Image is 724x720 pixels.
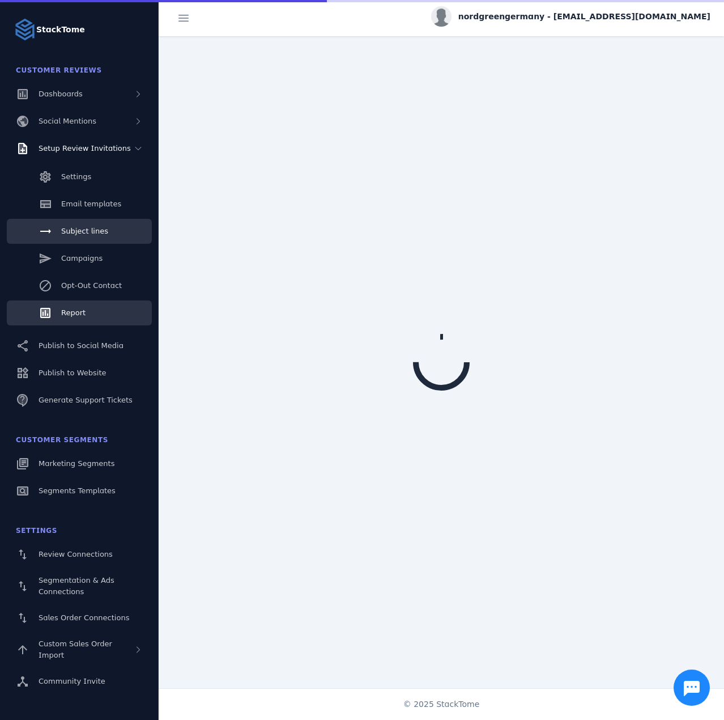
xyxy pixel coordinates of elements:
span: Review Connections [39,550,113,558]
a: Publish to Social Media [7,333,152,358]
a: Report [7,300,152,325]
img: profile.jpg [431,6,452,27]
span: Publish to Social Media [39,341,123,350]
a: Campaigns [7,246,152,271]
span: Generate Support Tickets [39,396,133,404]
span: Dashboards [39,90,83,98]
span: Custom Sales Order Import [39,639,112,659]
a: Marketing Segments [7,451,152,476]
a: Community Invite [7,669,152,694]
a: Settings [7,164,152,189]
span: Sales Order Connections [39,613,129,622]
span: nordgreengermany - [EMAIL_ADDRESS][DOMAIN_NAME] [458,11,710,23]
a: Segmentation & Ads Connections [7,569,152,603]
span: Report [61,308,86,317]
a: Review Connections [7,542,152,567]
span: Email templates [61,200,121,208]
span: Setup Review Invitations [39,144,131,153]
a: Generate Support Tickets [7,388,152,413]
span: © 2025 StackTome [403,698,480,710]
span: Segmentation & Ads Connections [39,576,114,596]
button: nordgreengermany - [EMAIL_ADDRESS][DOMAIN_NAME] [431,6,710,27]
strong: StackTome [36,24,85,36]
span: Subject lines [61,227,108,235]
span: Segments Templates [39,486,116,495]
span: Settings [16,527,57,535]
a: Sales Order Connections [7,605,152,630]
span: Social Mentions [39,117,96,125]
a: Email templates [7,192,152,217]
a: Publish to Website [7,361,152,386]
span: Marketing Segments [39,459,114,468]
span: Opt-Out Contact [61,281,122,290]
a: Subject lines [7,219,152,244]
a: Segments Templates [7,478,152,503]
img: Logo image [14,18,36,41]
span: Campaigns [61,254,103,262]
a: Opt-Out Contact [7,273,152,298]
span: Community Invite [39,677,105,685]
span: Customer Segments [16,436,108,444]
span: Publish to Website [39,369,106,377]
span: Customer Reviews [16,66,102,74]
span: Settings [61,172,91,181]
